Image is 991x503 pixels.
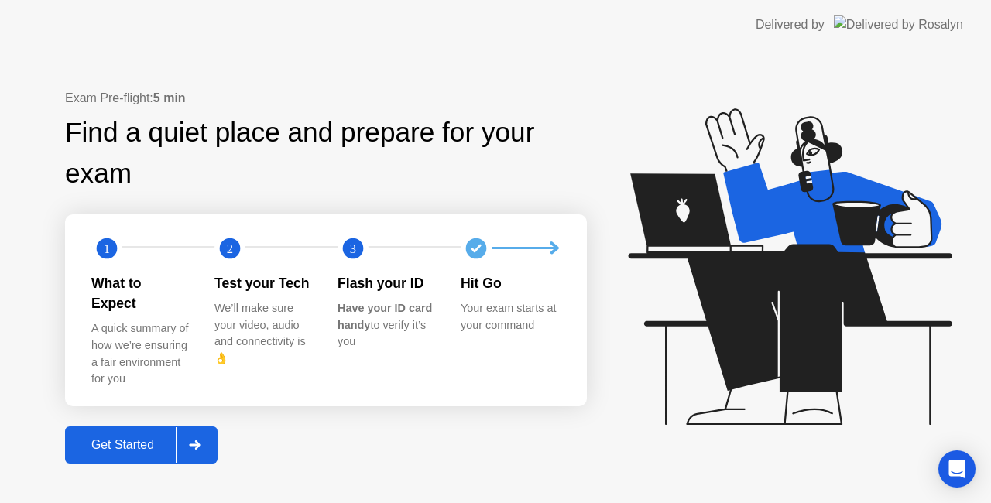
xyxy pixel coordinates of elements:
img: Delivered by Rosalyn [834,15,963,33]
div: Flash your ID [338,273,436,293]
text: 2 [227,241,233,255]
b: Have your ID card handy [338,302,432,331]
div: Test your Tech [214,273,313,293]
div: Open Intercom Messenger [938,450,976,488]
text: 3 [350,241,356,255]
div: Exam Pre-flight: [65,89,587,108]
div: Hit Go [461,273,559,293]
text: 1 [104,241,110,255]
div: Delivered by [756,15,825,34]
div: Get Started [70,438,176,452]
button: Get Started [65,426,218,464]
b: 5 min [153,91,186,104]
div: We’ll make sure your video, audio and connectivity is 👌 [214,300,313,367]
div: Find a quiet place and prepare for your exam [65,112,587,194]
div: Your exam starts at your command [461,300,559,334]
div: to verify it’s you [338,300,436,351]
div: A quick summary of how we’re ensuring a fair environment for you [91,320,190,387]
div: What to Expect [91,273,190,314]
